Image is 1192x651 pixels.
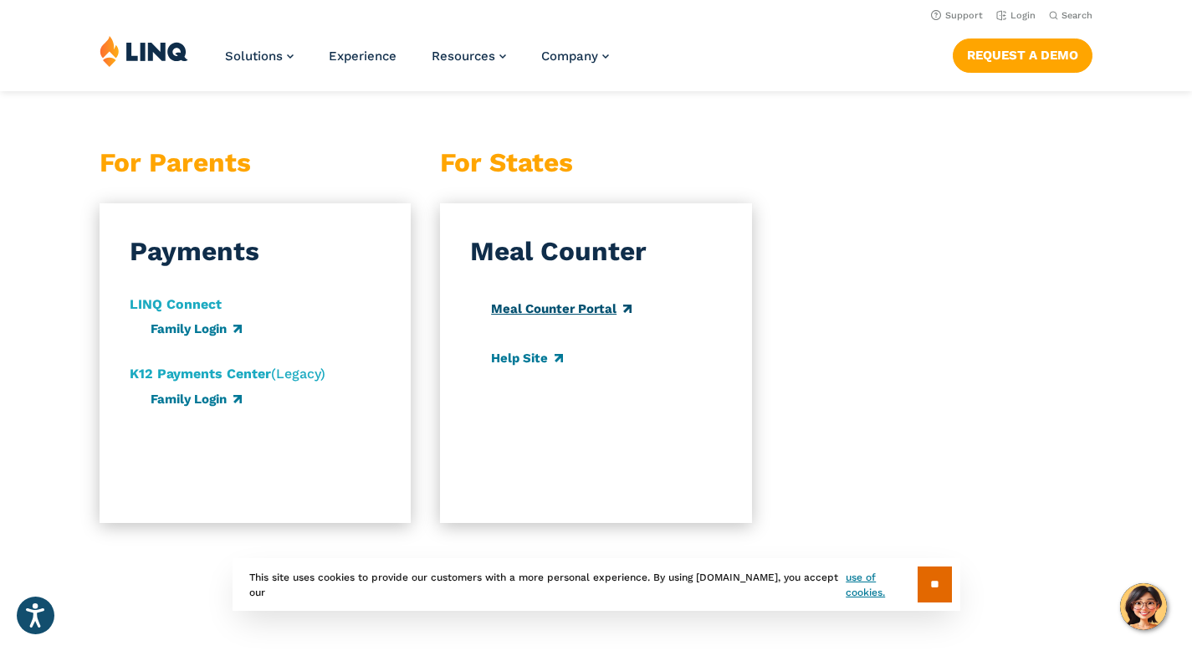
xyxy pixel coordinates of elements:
span: Search [1062,10,1092,21]
h3: Meal Counter [470,233,647,271]
span: Solutions [225,49,283,64]
strong: K12 Payments Center [130,366,271,382]
a: use of cookies. [846,570,917,600]
h3: For Parents [100,145,411,182]
a: Family Login [151,392,242,407]
nav: Primary Navigation [225,35,609,90]
a: Login [996,10,1036,21]
a: Resources [432,49,506,64]
a: Company [541,49,609,64]
a: Solutions [225,49,294,64]
strong: LINQ Connect [130,296,222,312]
h3: For States [440,145,751,182]
a: Meal Counter Portal [491,301,632,316]
div: This site uses cookies to provide our customers with a more personal experience. By using [DOMAIN... [233,558,960,611]
span: Company [541,49,598,64]
a: Experience [329,49,396,64]
a: Support [931,10,983,21]
p: (Legacy) [130,364,325,384]
button: Hello, have a question? Let’s chat. [1120,583,1167,630]
img: LINQ | K‑12 Software [100,35,188,67]
span: Resources [432,49,495,64]
a: Family Login [151,321,242,336]
a: Help Site [491,351,563,366]
a: Request a Demo [953,38,1092,72]
h3: Payments [130,233,259,271]
button: Open Search Bar [1049,9,1092,22]
nav: Button Navigation [953,35,1092,72]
